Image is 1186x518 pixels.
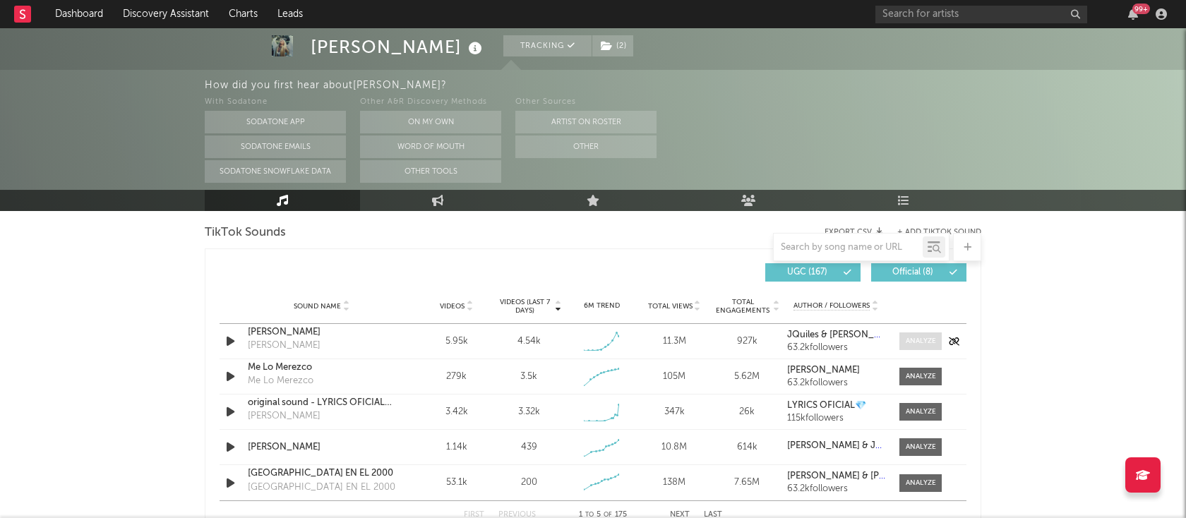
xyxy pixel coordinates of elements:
[787,378,885,388] div: 63.2k followers
[205,224,286,241] span: TikTok Sounds
[774,268,839,277] span: UGC ( 167 )
[883,229,981,236] button: + Add TikTok Sound
[360,135,501,158] button: Word Of Mouth
[424,440,489,454] div: 1.14k
[360,160,501,183] button: Other Tools
[248,339,321,353] div: [PERSON_NAME]
[503,35,592,56] button: Tracking
[569,301,635,311] div: 6M Trend
[592,35,634,56] span: ( 2 )
[875,6,1087,23] input: Search for artists
[585,512,594,518] span: to
[248,361,395,375] a: Me Lo Merezco
[205,94,346,111] div: With Sodatone
[205,160,346,183] button: Sodatone Snowflake Data
[871,263,966,282] button: Official(8)
[248,466,395,481] a: [GEOGRAPHIC_DATA] EN EL 2000
[424,370,489,384] div: 279k
[592,35,633,56] button: (2)
[517,335,541,349] div: 4.54k
[642,405,707,419] div: 347k
[714,440,780,454] div: 614k
[787,471,1026,481] strong: [PERSON_NAME] & [PERSON_NAME] & [PERSON_NAME]
[787,330,902,339] strong: JQuiles & [PERSON_NAME]
[294,302,341,311] span: Sound Name
[424,335,489,349] div: 5.95k
[714,370,780,384] div: 5.62M
[518,405,540,419] div: 3.32k
[787,441,902,450] strong: [PERSON_NAME] & JQuiles
[515,135,657,158] button: Other
[515,111,657,133] button: Artist on Roster
[825,228,883,236] button: Export CSV
[787,366,885,375] a: [PERSON_NAME]
[1128,8,1138,20] button: 99+
[787,414,885,423] div: 115k followers
[787,343,885,353] div: 63.2k followers
[642,476,707,490] div: 138M
[642,370,707,384] div: 105M
[424,405,489,419] div: 3.42k
[311,35,486,59] div: [PERSON_NAME]
[521,476,537,490] div: 200
[714,405,780,419] div: 26k
[248,409,321,423] div: [PERSON_NAME]
[248,374,313,388] div: Me Lo Merezco
[787,330,885,340] a: JQuiles & [PERSON_NAME]
[642,335,707,349] div: 11.3M
[787,366,860,375] strong: [PERSON_NAME]
[360,111,501,133] button: On My Own
[496,298,553,315] span: Videos (last 7 days)
[1132,4,1150,14] div: 99 +
[248,481,395,495] div: [GEOGRAPHIC_DATA] EN EL 2000
[765,263,861,282] button: UGC(167)
[604,512,612,518] span: of
[787,471,885,481] a: [PERSON_NAME] & [PERSON_NAME] & [PERSON_NAME]
[787,401,866,410] strong: LYRICS OFICIAL💎
[248,325,395,339] a: [PERSON_NAME]
[205,77,1186,94] div: How did you first hear about [PERSON_NAME] ?
[714,298,772,315] span: Total Engagements
[714,335,780,349] div: 927k
[787,441,885,451] a: [PERSON_NAME] & JQuiles
[714,476,780,490] div: 7.65M
[424,476,489,490] div: 53.1k
[774,242,923,253] input: Search by song name or URL
[642,440,707,454] div: 10.8M
[897,229,981,236] button: + Add TikTok Sound
[440,302,465,311] span: Videos
[248,440,395,454] a: [PERSON_NAME]
[205,111,346,133] button: Sodatone App
[787,484,885,494] div: 63.2k followers
[521,440,537,454] div: 439
[205,135,346,158] button: Sodatone Emails
[248,396,395,410] a: original sound - LYRICS OFICIAL💎
[787,401,885,411] a: LYRICS OFICIAL💎
[360,94,501,111] div: Other A&R Discovery Methods
[515,94,657,111] div: Other Sources
[648,302,693,311] span: Total Views
[520,370,537,384] div: 3.5k
[880,268,945,277] span: Official ( 8 )
[793,301,870,311] span: Author / Followers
